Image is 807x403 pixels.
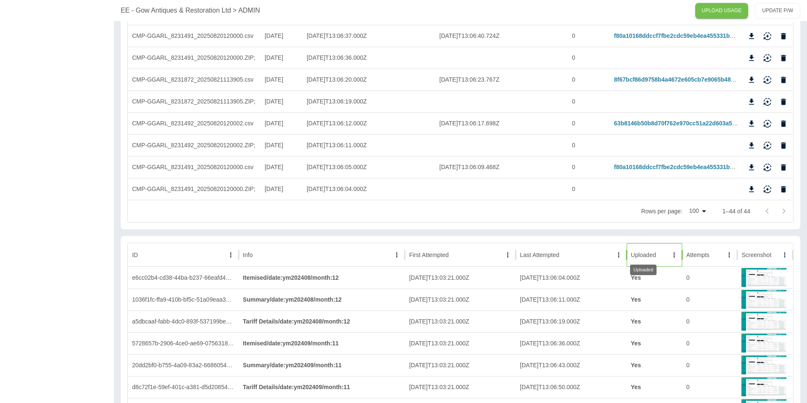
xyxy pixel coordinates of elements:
div: 2025-09-12T13:06:20.000Z [303,69,435,90]
button: Delete [777,30,790,42]
a: ADMIN [238,5,260,16]
div: 0 [682,354,738,376]
button: Download [745,161,758,174]
span: / date : ym202408 [267,274,311,281]
div: Uploaded [630,265,657,275]
div: 2025-09-12T13:03:21.000Z [405,376,516,398]
span: / date : ym202408 [278,318,322,325]
a: UPLOAD USAGE [695,3,749,19]
span: / month : 12 [322,318,350,325]
div: 0 [568,90,610,112]
img: 1757682221-EE-clickScheduleButtons-maybe-already-scheduled-exception.png [741,355,786,375]
div: 2025-09-12T13:06:19.000Z [516,310,627,332]
div: 2025-09-12T13:03:21.000Z [405,289,516,310]
div: CMP-GGARL_8231491_20250820120000.csv [128,156,261,178]
span: / month : 11 [314,362,342,369]
div: 18/08/2024 [261,156,303,178]
div: CMP-GGARL_8231872_20250821113905.csv [128,69,261,90]
div: 2025-09-12T13:06:11.000Z [516,289,627,310]
button: Attempts column menu [723,249,735,261]
strong: Yes [631,340,641,347]
button: Reimport [761,52,774,64]
strong: Itemised [243,340,339,347]
div: 2025-09-12T13:06:04.000Z [303,178,435,200]
div: 2025-09-12T13:06:04.000Z [516,267,627,289]
div: Attempts [686,252,709,258]
div: 0 [568,25,610,47]
button: Download [745,117,758,130]
button: Screenshot column menu [779,249,791,261]
div: CMP-GGARL_8231872_20250821113905.ZIP; [128,90,261,112]
div: 0 [682,332,738,354]
div: First Attempted [409,252,448,258]
div: 0 [568,47,610,69]
button: Download [745,95,758,108]
div: 2025-09-12T13:06:11.000Z [303,134,435,156]
div: 2025-09-12T13:06:37.000Z [303,25,435,47]
div: 0 [568,178,610,200]
a: 8f67bcf86d9758b4a4672e605cb7e9065b48672b [614,76,744,83]
div: 1036f1fc-ffa9-410b-bf5c-51a09eaa3083 [128,289,239,310]
button: Info column menu [391,249,403,261]
div: Screenshot [741,252,771,258]
div: 0 [682,376,738,398]
div: 20dd2bf0-b755-4a09-83a2-66860547044f [128,354,239,376]
img: 1757682220-EE-clickScheduleButtons-maybe-already-scheduled-exception.png [741,333,786,353]
strong: Yes [631,318,641,325]
div: 2025-09-12T13:06:36.000Z [303,47,435,69]
strong: Tariff Details [243,318,350,325]
div: 2025-09-12T13:06:23.767Z [435,69,568,90]
div: CMP-GGARL_8231491_20250820120000.ZIP; [128,178,261,200]
p: > [233,5,237,16]
div: Last Attempted [520,252,559,258]
p: Rows per page: [641,207,682,215]
button: ID column menu [225,249,237,261]
div: 18/08/2024 [261,90,303,112]
button: Reimport [761,95,774,108]
div: 0 [568,156,610,178]
button: Download [745,183,758,196]
div: CMP-GGARL_8231492_20250820120002.ZIP; [128,134,261,156]
div: CMP-GGARL_8231492_20250820120002.csv [128,112,261,134]
span: / month : 11 [311,340,339,347]
img: 1757682209-EE-clickScheduleButtons-maybe-already-scheduled-exception.png [741,267,786,287]
button: Reimport [761,74,774,86]
button: Download [745,52,758,64]
button: Delete [777,52,790,64]
div: Uploaded [631,252,656,258]
a: EE - Gow Antiques & Restoration Ltd [121,5,231,16]
button: Last Attempted column menu [613,249,625,261]
a: f80a10168ddccf7fbe2cdc59eb4ea455331bdd54 [614,32,744,39]
div: 0 [682,289,738,310]
a: f80a10168ddccf7fbe2cdc59eb4ea455331bdd54 [614,164,744,170]
button: Reimport [761,161,774,174]
a: 63b8146b50b8d70f762e970cc51a22d603a5f027 [614,120,744,127]
div: 2025-09-12T13:06:19.000Z [303,90,435,112]
strong: Tariff Details [243,384,350,390]
button: Delete [777,139,790,152]
div: 2025-09-12T13:06:43.000Z [516,354,627,376]
div: 18/09/2024 [261,47,303,69]
div: 2025-09-12T13:06:12.000Z [303,112,435,134]
button: Download [745,139,758,152]
button: First Attempted column menu [502,249,514,261]
span: / month : 11 [322,384,350,390]
div: 0 [682,267,738,289]
div: 2025-09-12T13:06:05.000Z [303,156,435,178]
button: Download [745,74,758,86]
span: / month : 12 [314,296,342,303]
span: / date : ym202409 [270,362,314,369]
strong: Yes [631,384,641,390]
span: / month : 12 [311,274,339,281]
div: 0 [568,134,610,156]
button: Delete [777,74,790,86]
div: d8c72f1e-59ef-401c-a381-d5d208542ac8 [128,376,239,398]
div: CMP-GGARL_8231491_20250820120000.ZIP; [128,47,261,69]
button: Reimport [761,183,774,196]
div: 2025-09-12T13:06:40.724Z [435,25,568,47]
button: Reimport [761,117,774,130]
span: / date : ym202409 [278,384,322,390]
strong: Yes [631,296,641,303]
button: Uploaded column menu [668,249,680,261]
